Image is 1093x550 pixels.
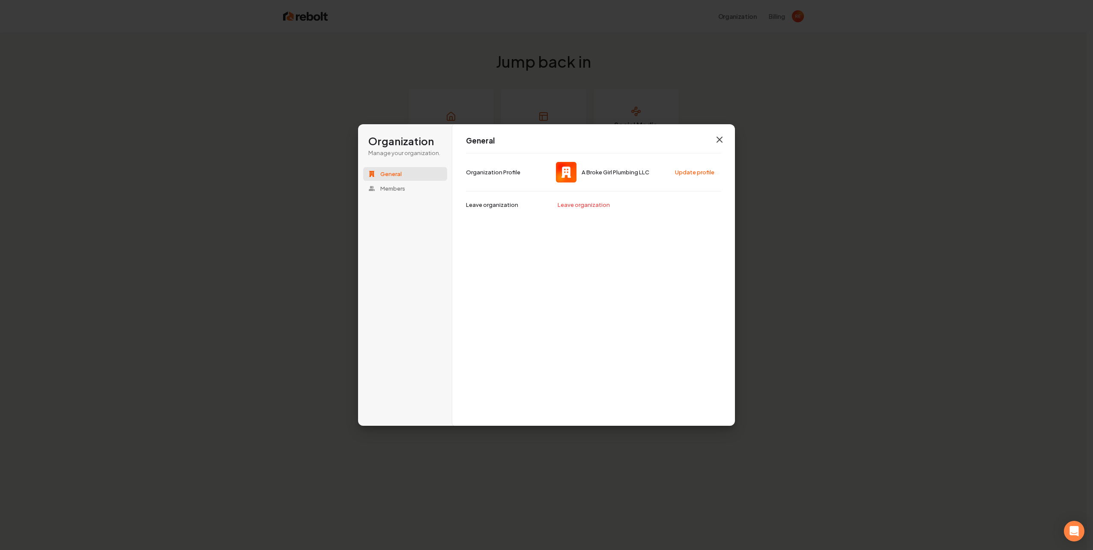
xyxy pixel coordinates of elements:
h1: Organization [368,135,442,148]
button: General [363,167,447,181]
img: A Broke Girl Plumbing LLC [556,162,576,182]
button: Members [363,182,447,195]
span: Members [380,185,405,192]
p: Manage your organization. [368,149,442,157]
span: General [380,170,402,178]
span: A Broke Girl Plumbing LLC [582,168,649,176]
button: Leave organization [553,198,615,211]
h1: General [466,136,721,146]
button: Update profile [671,166,720,179]
p: Leave organization [466,201,518,209]
p: Organization Profile [466,168,520,176]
